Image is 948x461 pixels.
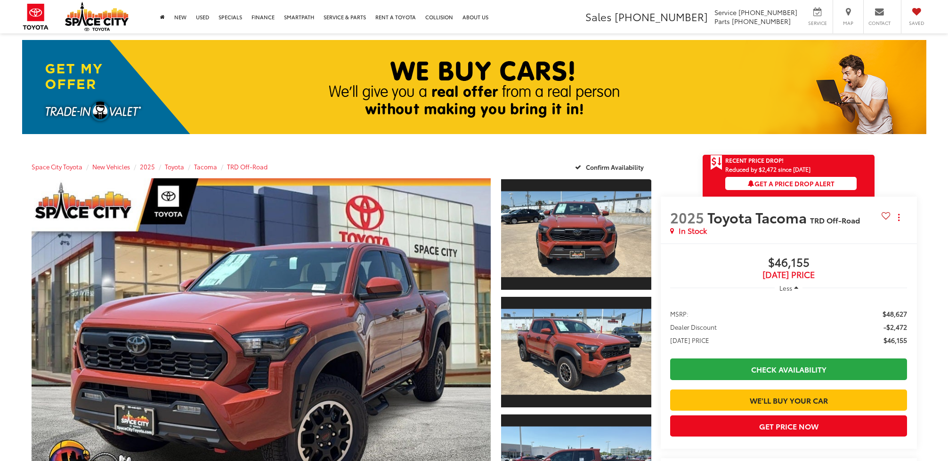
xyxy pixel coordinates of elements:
a: TRD Off-Road [227,162,267,171]
span: In Stock [679,225,707,236]
span: $46,155 [883,335,907,345]
span: [PHONE_NUMBER] [615,9,708,24]
span: MSRP: [670,309,689,318]
button: Less [775,279,803,296]
span: Service [807,20,828,26]
span: 2025 [670,207,704,227]
button: Actions [891,209,907,225]
a: Tacoma [194,162,217,171]
span: Service [714,8,737,17]
span: Dealer Discount [670,322,717,332]
img: 2025 Toyota Tacoma TRD Off-Road [500,191,653,278]
span: dropdown dots [898,214,899,221]
a: Toyota [165,162,184,171]
span: Get Price Drop Alert [710,155,722,171]
span: Reduced by $2,472 since [DATE] [725,166,857,172]
span: [DATE] PRICE [670,335,709,345]
a: Space City Toyota [32,162,82,171]
button: Confirm Availability [570,159,651,175]
span: $48,627 [883,309,907,318]
span: Toyota Tacoma [707,207,810,227]
a: Get Price Drop Alert Recent Price Drop! [703,155,875,166]
span: [PHONE_NUMBER] [738,8,797,17]
img: 2025 Toyota Tacoma TRD Off-Road [500,309,653,395]
span: TRD Off-Road [810,215,860,225]
a: Expand Photo 2 [501,296,651,408]
button: Get Price Now [670,415,907,437]
a: New Vehicles [92,162,130,171]
span: Recent Price Drop! [725,156,784,164]
span: Contact [868,20,891,26]
span: Saved [906,20,927,26]
span: Get a Price Drop Alert [748,179,835,188]
a: Expand Photo 1 [501,178,651,291]
a: Check Availability [670,358,907,380]
span: Parts [714,16,730,26]
img: Space City Toyota [65,2,129,31]
span: Confirm Availability [586,163,644,171]
a: We'll Buy Your Car [670,389,907,411]
span: -$2,472 [883,322,907,332]
span: Sales [585,9,612,24]
span: $46,155 [670,256,907,270]
span: [PHONE_NUMBER] [732,16,791,26]
span: [DATE] Price [670,270,907,279]
span: Less [779,284,792,292]
span: Map [838,20,859,26]
img: What's Your Car Worth? | Space City Toyota in Humble TX [22,40,926,134]
a: 2025 [140,162,155,171]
